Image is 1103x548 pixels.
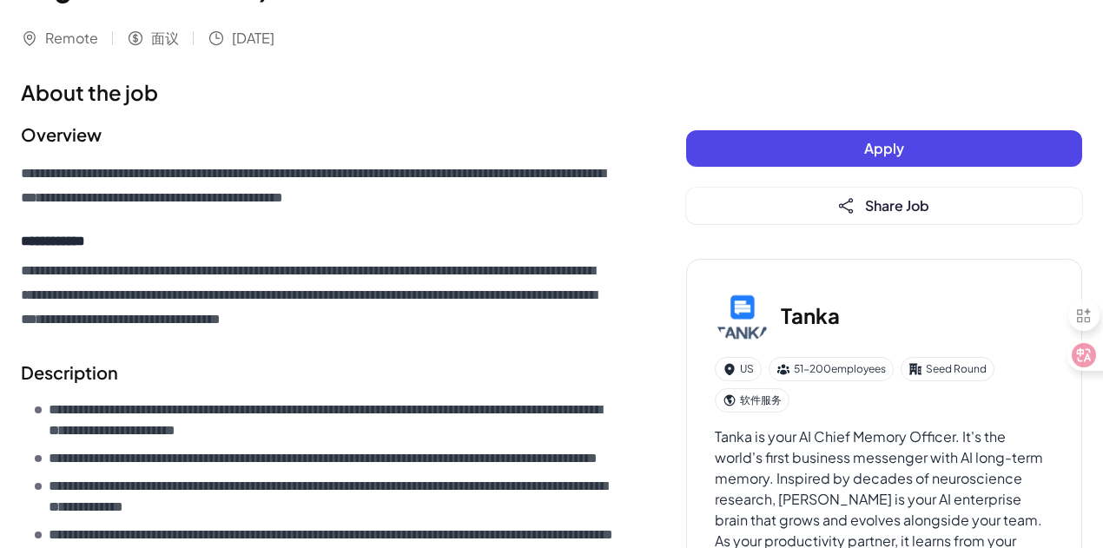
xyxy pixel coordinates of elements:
[769,357,894,381] div: 51-200 employees
[21,360,617,386] h2: Description
[45,28,98,49] span: Remote
[151,28,179,49] span: 面议
[864,139,904,157] span: Apply
[21,122,617,148] h2: Overview
[686,130,1082,167] button: Apply
[865,196,929,215] span: Share Job
[686,188,1082,224] button: Share Job
[715,357,762,381] div: US
[21,76,617,108] h1: About the job
[232,28,274,49] span: [DATE]
[781,300,840,331] h3: Tanka
[715,287,770,343] img: Ta
[715,388,789,413] div: 软件服务
[901,357,994,381] div: Seed Round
